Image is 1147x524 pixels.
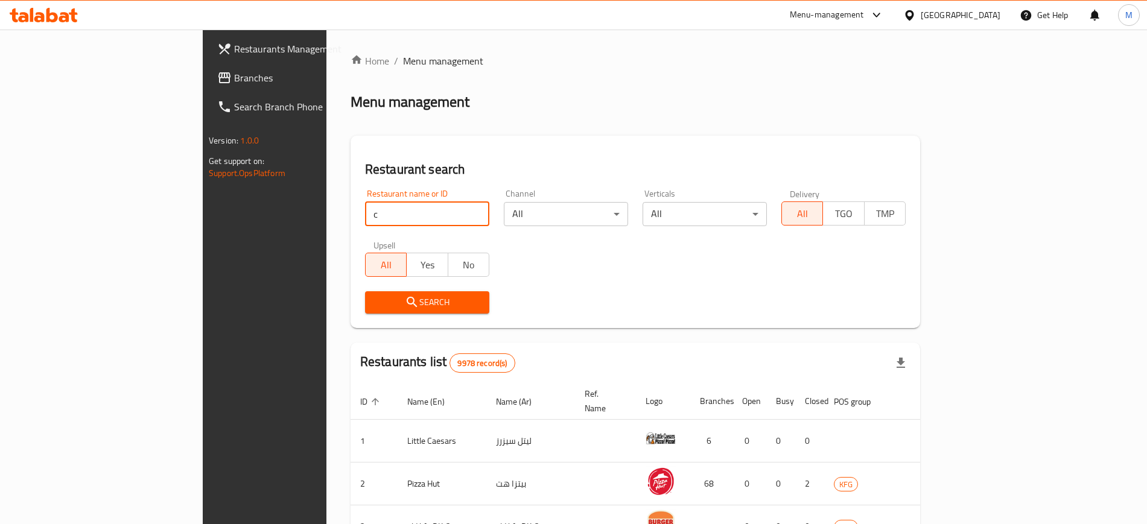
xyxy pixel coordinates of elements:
td: 2 [795,462,824,505]
span: ID [360,394,383,409]
img: Little Caesars [646,423,676,453]
label: Delivery [790,189,820,198]
th: Busy [766,383,795,420]
span: TMP [869,205,901,223]
span: Name (Ar) [496,394,547,409]
span: Search [375,295,480,310]
span: 9978 record(s) [450,358,514,369]
th: Open [732,383,766,420]
span: Yes [411,256,443,274]
button: Search [365,291,489,314]
h2: Restaurants list [360,353,515,373]
a: Branches [208,63,394,92]
li: / [394,54,398,68]
div: Export file [886,349,915,377]
td: 0 [732,420,766,462]
div: Total records count [450,353,515,373]
span: Get support on: [209,153,264,169]
td: بيتزا هت [486,462,575,505]
span: Search Branch Phone [234,99,384,114]
a: Search Branch Phone [208,92,394,121]
h2: Restaurant search [365,160,906,178]
td: 6 [690,420,732,462]
span: All [370,256,402,274]
td: 0 [732,462,766,505]
input: Search for restaurant name or ID.. [365,202,489,226]
th: Closed [795,383,824,420]
label: Upsell [373,241,396,249]
div: All [643,202,767,226]
td: Pizza Hut [398,462,486,505]
th: Branches [690,383,732,420]
button: No [448,253,489,277]
td: 0 [795,420,824,462]
button: TMP [864,201,906,226]
span: No [453,256,485,274]
h2: Menu management [351,92,469,112]
div: [GEOGRAPHIC_DATA] [921,8,1000,22]
th: Logo [636,383,690,420]
td: 0 [766,420,795,462]
td: ليتل سيزرز [486,420,575,462]
a: Restaurants Management [208,34,394,63]
span: TGO [828,205,859,223]
button: TGO [822,201,864,226]
span: KFG [834,478,857,491]
span: Branches [234,71,384,85]
nav: breadcrumb [351,54,920,68]
img: Pizza Hut [646,466,676,496]
td: 68 [690,462,732,505]
span: All [787,205,818,223]
span: Restaurants Management [234,42,384,56]
div: All [504,202,628,226]
div: Menu-management [790,8,864,22]
button: Yes [406,253,448,277]
span: POS group [834,394,886,409]
a: Support.OpsPlatform [209,165,285,181]
td: 0 [766,462,795,505]
span: Menu management [403,54,483,68]
span: Ref. Name [585,387,621,415]
button: All [781,201,823,226]
span: Name (En) [407,394,460,409]
button: All [365,253,407,277]
span: 1.0.0 [240,133,259,148]
span: M [1125,8,1133,22]
td: Little Caesars [398,420,486,462]
span: Version: [209,133,238,148]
